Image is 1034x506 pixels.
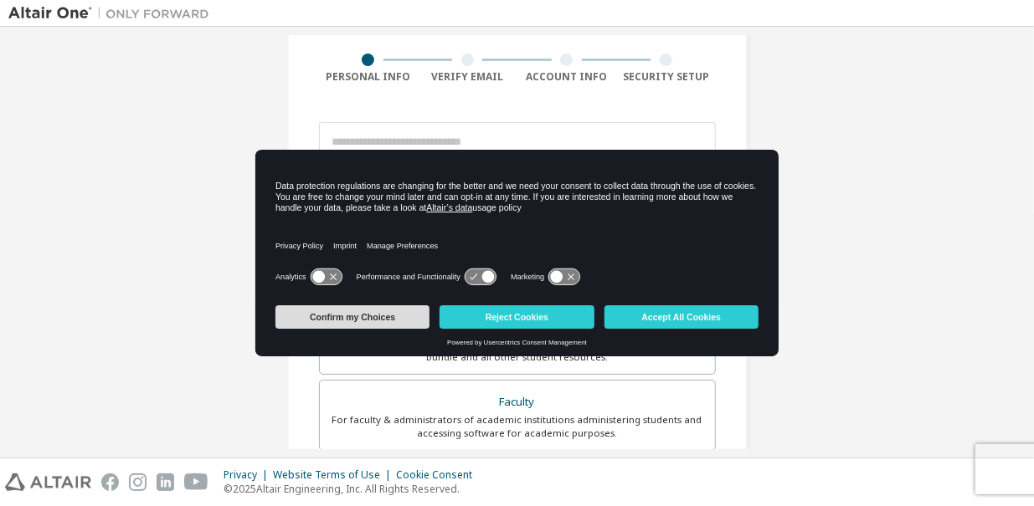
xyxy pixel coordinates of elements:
[8,5,218,22] img: Altair One
[616,70,716,84] div: Security Setup
[184,473,208,491] img: youtube.svg
[101,473,119,491] img: facebook.svg
[418,70,517,84] div: Verify Email
[330,391,705,414] div: Faculty
[157,473,174,491] img: linkedin.svg
[129,473,147,491] img: instagram.svg
[224,482,482,496] p: © 2025 Altair Engineering, Inc. All Rights Reserved.
[517,70,617,84] div: Account Info
[330,413,705,440] div: For faculty & administrators of academic institutions administering students and accessing softwa...
[224,468,273,482] div: Privacy
[319,70,419,84] div: Personal Info
[273,468,396,482] div: Website Terms of Use
[396,468,482,482] div: Cookie Consent
[5,473,91,491] img: altair_logo.svg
